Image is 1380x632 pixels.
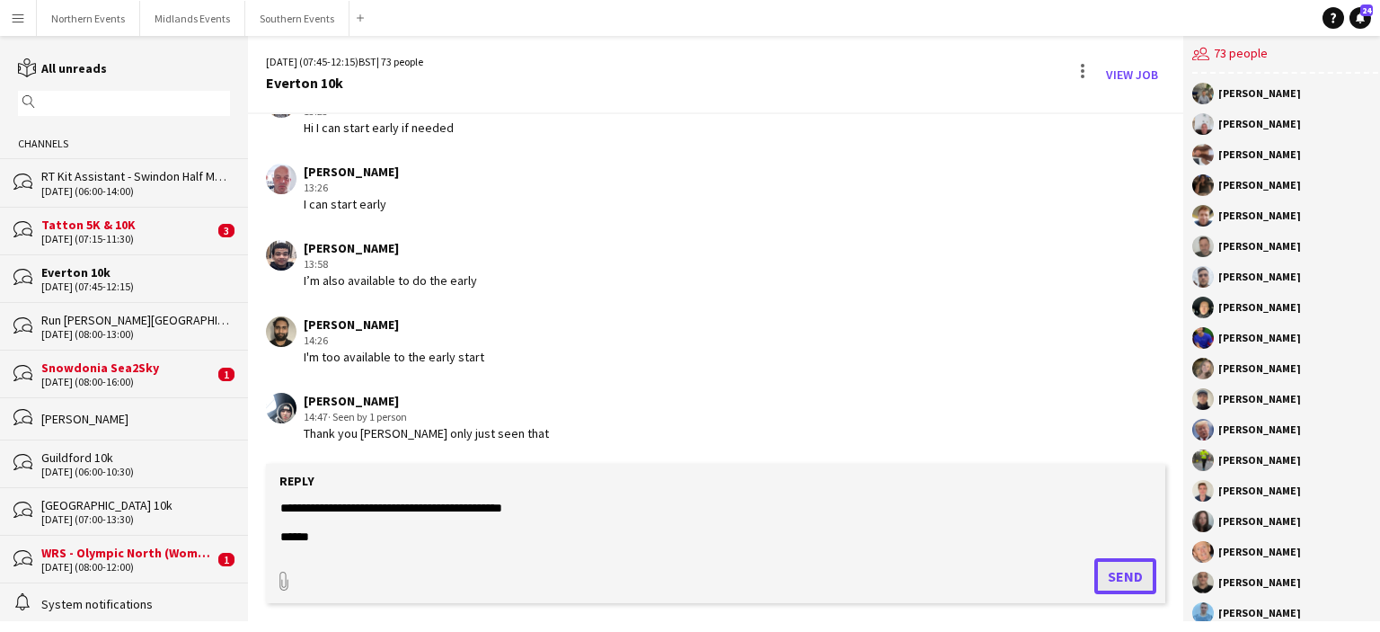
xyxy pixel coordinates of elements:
[304,180,399,196] div: 13:26
[304,349,484,365] div: I'm too available to the early start
[41,312,230,328] div: Run [PERSON_NAME][GEOGRAPHIC_DATA]
[37,1,140,36] button: Northern Events
[218,224,234,237] span: 3
[304,272,477,289] div: I’m also available to do the early
[41,411,230,427] div: [PERSON_NAME]
[41,545,214,561] div: WRS - Olympic North (Women Only)
[1218,241,1301,252] div: [PERSON_NAME]
[1218,547,1301,557] div: [PERSON_NAME]
[1218,302,1301,313] div: [PERSON_NAME]
[41,450,230,466] div: Guildford 10k
[1360,4,1373,16] span: 24
[304,409,549,425] div: 14:47
[1218,119,1301,129] div: [PERSON_NAME]
[1218,485,1301,496] div: [PERSON_NAME]
[304,425,549,441] div: Thank you [PERSON_NAME] only just seen that
[304,256,477,272] div: 13:58
[1218,271,1301,282] div: [PERSON_NAME]
[266,75,423,91] div: Everton 10k
[1218,455,1301,466] div: [PERSON_NAME]
[18,60,107,76] a: All unreads
[1218,363,1301,374] div: [PERSON_NAME]
[41,360,214,376] div: Snowdonia Sea2Sky
[41,596,230,612] div: System notifications
[1218,577,1301,588] div: [PERSON_NAME]
[1218,88,1301,99] div: [PERSON_NAME]
[41,217,214,233] div: Tatton 5K & 10K
[1218,608,1301,619] div: [PERSON_NAME]
[1218,394,1301,405] div: [PERSON_NAME]
[41,264,230,280] div: Everton 10k
[41,466,230,478] div: [DATE] (06:00-10:30)
[304,120,454,136] div: Hi I can start early if needed
[304,333,484,349] div: 14:26
[41,168,230,184] div: RT Kit Assistant - Swindon Half Marathon
[41,328,230,341] div: [DATE] (08:00-13:00)
[1218,149,1301,160] div: [PERSON_NAME]
[1218,333,1301,343] div: [PERSON_NAME]
[41,185,230,198] div: [DATE] (06:00-14:00)
[304,393,549,409] div: [PERSON_NAME]
[1218,180,1301,191] div: [PERSON_NAME]
[218,553,234,566] span: 1
[1099,60,1165,89] a: View Job
[41,376,214,388] div: [DATE] (08:00-16:00)
[41,233,214,245] div: [DATE] (07:15-11:30)
[245,1,349,36] button: Southern Events
[1218,424,1301,435] div: [PERSON_NAME]
[304,164,399,180] div: [PERSON_NAME]
[328,410,407,423] span: · Seen by 1 person
[218,368,234,381] span: 1
[41,561,214,574] div: [DATE] (08:00-12:00)
[41,497,230,513] div: [GEOGRAPHIC_DATA] 10k
[358,55,376,68] span: BST
[304,316,484,333] div: [PERSON_NAME]
[279,473,314,489] label: Reply
[1218,210,1301,221] div: [PERSON_NAME]
[41,280,230,293] div: [DATE] (07:45-12:15)
[266,54,423,70] div: [DATE] (07:45-12:15) | 73 people
[1192,36,1378,74] div: 73 people
[140,1,245,36] button: Midlands Events
[1218,516,1301,527] div: [PERSON_NAME]
[41,513,230,526] div: [DATE] (07:00-13:30)
[1094,558,1156,594] button: Send
[304,240,477,256] div: [PERSON_NAME]
[1349,7,1371,29] a: 24
[304,196,399,212] div: I can start early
